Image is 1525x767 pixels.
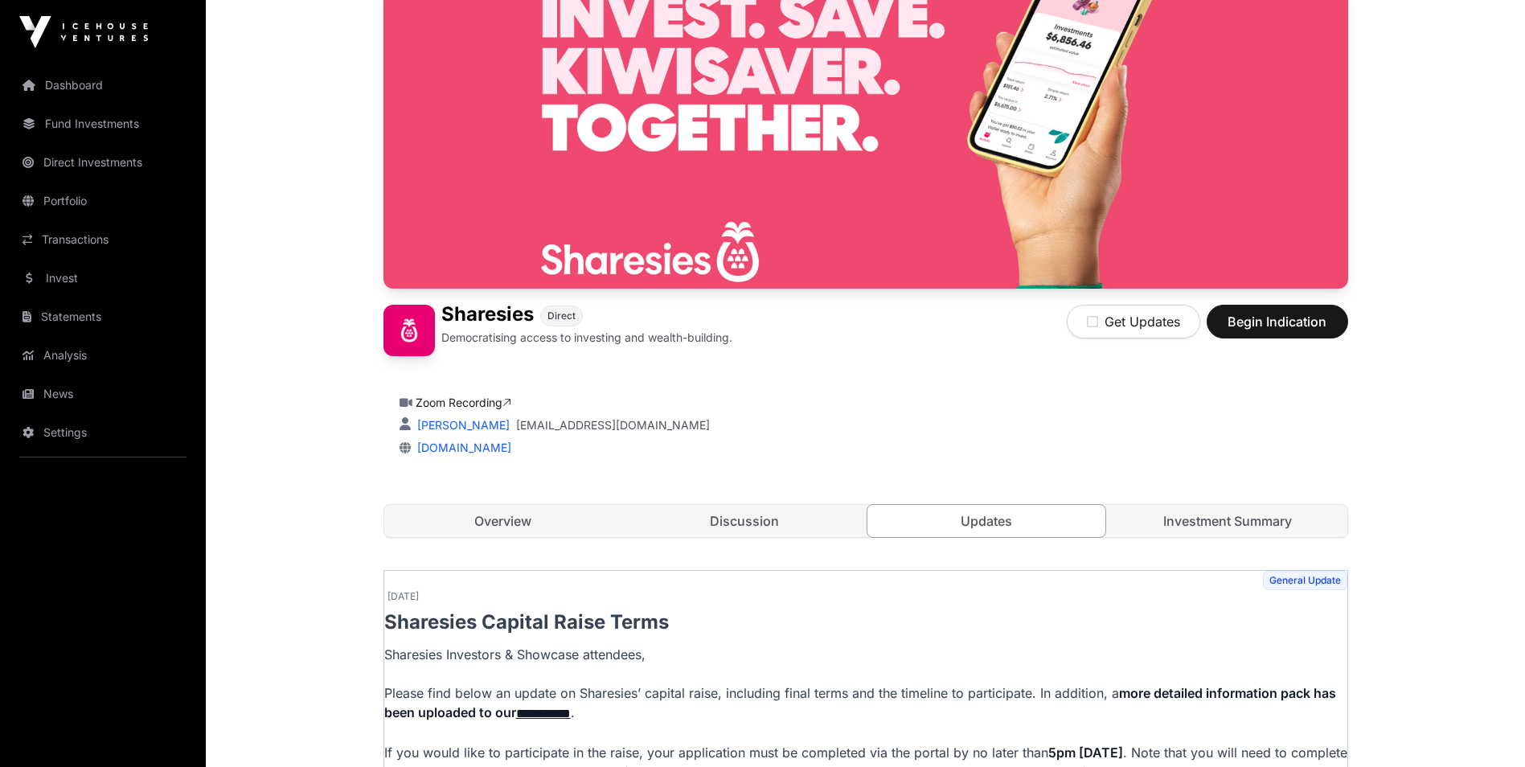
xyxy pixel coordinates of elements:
[13,106,193,142] a: Fund Investments
[1263,571,1347,590] span: General Update
[13,260,193,296] a: Invest
[13,376,193,412] a: News
[13,222,193,257] a: Transactions
[384,505,1347,537] nav: Tabs
[384,505,623,537] a: Overview
[516,417,710,433] a: [EMAIL_ADDRESS][DOMAIN_NAME]
[13,299,193,334] a: Statements
[411,441,511,454] a: [DOMAIN_NAME]
[13,338,193,373] a: Analysis
[625,505,864,537] a: Discussion
[1067,305,1200,338] button: Get Updates
[13,145,193,180] a: Direct Investments
[416,396,511,409] a: Zoom Recording
[13,415,193,450] a: Settings
[13,183,193,219] a: Portfolio
[384,609,1347,635] p: Sharesies Capital Raise Terms
[1227,312,1328,331] span: Begin Indication
[387,590,419,603] span: [DATE]
[441,330,732,346] p: Democratising access to investing and wealth-building.
[383,305,435,356] img: Sharesies
[1109,505,1347,537] a: Investment Summary
[1445,690,1525,767] iframe: Chat Widget
[13,68,193,103] a: Dashboard
[867,504,1107,538] a: Updates
[441,305,534,326] h1: Sharesies
[414,418,510,432] a: [PERSON_NAME]
[19,16,148,48] img: Icehouse Ventures Logo
[1207,321,1348,337] a: Begin Indication
[1207,305,1348,338] button: Begin Indication
[547,310,576,322] span: Direct
[1048,744,1123,761] strong: 5pm [DATE]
